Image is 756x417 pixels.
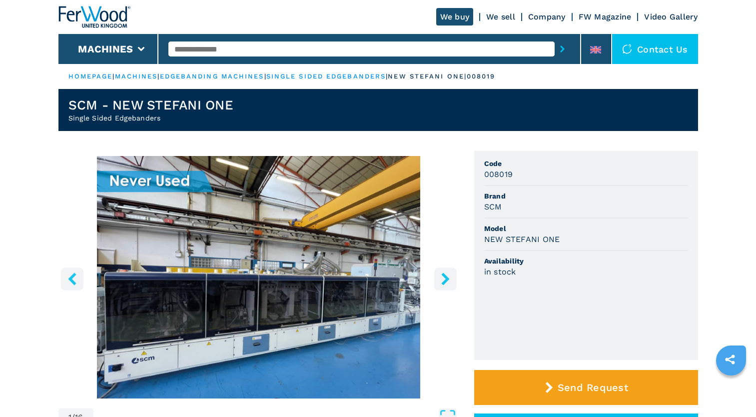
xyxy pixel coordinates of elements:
span: Availability [484,256,688,266]
a: Video Gallery [644,12,698,21]
p: new stefani one | [388,72,467,81]
div: Contact us [612,34,698,64]
span: Send Request [558,381,628,393]
a: machines [115,72,158,80]
img: Single Sided Edgebanders SCM NEW STEFANI ONE [58,156,459,398]
span: | [157,72,159,80]
a: We buy [436,8,474,25]
a: edgebanding machines [160,72,264,80]
img: Contact us [622,44,632,54]
span: Model [484,223,688,233]
span: Brand [484,191,688,201]
h1: SCM - NEW STEFANI ONE [68,97,233,113]
iframe: Chat [714,372,749,409]
a: FW Magazine [579,12,632,21]
span: Code [484,158,688,168]
div: Go to Slide 1 [58,156,459,398]
a: We sell [486,12,515,21]
span: | [264,72,266,80]
a: Company [528,12,566,21]
h3: in stock [484,266,516,277]
img: Ferwood [58,6,130,28]
h2: Single Sided Edgebanders [68,113,233,123]
h3: 008019 [484,168,513,180]
button: left-button [61,267,83,290]
span: | [386,72,388,80]
span: | [112,72,114,80]
a: single sided edgebanders [266,72,386,80]
button: right-button [434,267,457,290]
button: submit-button [555,37,570,60]
button: Send Request [474,370,698,405]
p: 008019 [467,72,496,81]
a: sharethis [718,347,743,372]
h3: SCM [484,201,502,212]
h3: NEW STEFANI ONE [484,233,560,245]
button: Machines [78,43,133,55]
a: HOMEPAGE [68,72,113,80]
